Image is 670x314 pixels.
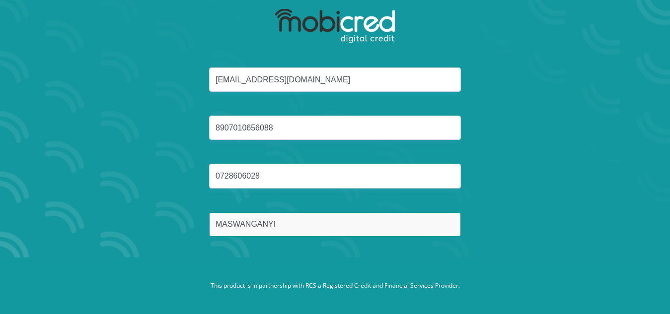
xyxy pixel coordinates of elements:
img: mobicred logo [275,9,395,44]
p: This product is in partnership with RCS a Registered Credit and Financial Services Provider. [60,281,611,290]
input: Surname [209,212,461,237]
input: Cellphone Number [209,164,461,188]
input: ID Number [209,116,461,140]
input: Email [209,67,461,92]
